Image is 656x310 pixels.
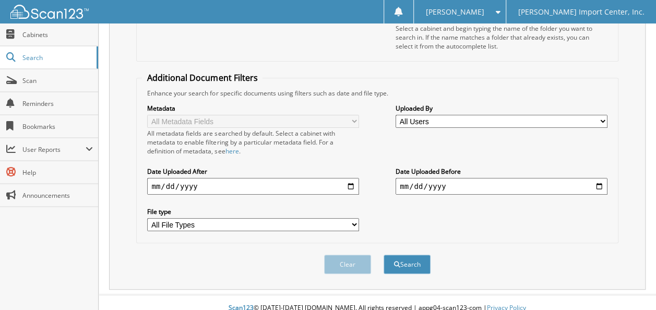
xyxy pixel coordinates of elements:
[22,30,93,39] span: Cabinets
[147,104,359,113] label: Metadata
[147,129,359,156] div: All metadata fields are searched by default. Select a cabinet with metadata to enable filtering b...
[10,5,89,19] img: scan123-logo-white.svg
[396,104,607,113] label: Uploaded By
[396,167,607,176] label: Date Uploaded Before
[22,168,93,177] span: Help
[225,147,238,156] a: here
[147,207,359,216] label: File type
[22,191,93,200] span: Announcements
[384,255,431,274] button: Search
[518,9,644,15] span: [PERSON_NAME] Import Center, Inc.
[425,9,484,15] span: [PERSON_NAME]
[22,53,91,62] span: Search
[142,72,263,84] legend: Additional Document Filters
[147,167,359,176] label: Date Uploaded After
[147,178,359,195] input: start
[396,178,607,195] input: end
[142,89,612,98] div: Enhance your search for specific documents using filters such as date and file type.
[22,122,93,131] span: Bookmarks
[604,260,656,310] iframe: Chat Widget
[324,255,371,274] button: Clear
[22,76,93,85] span: Scan
[396,24,607,51] div: Select a cabinet and begin typing the name of the folder you want to search in. If the name match...
[22,99,93,108] span: Reminders
[22,145,86,154] span: User Reports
